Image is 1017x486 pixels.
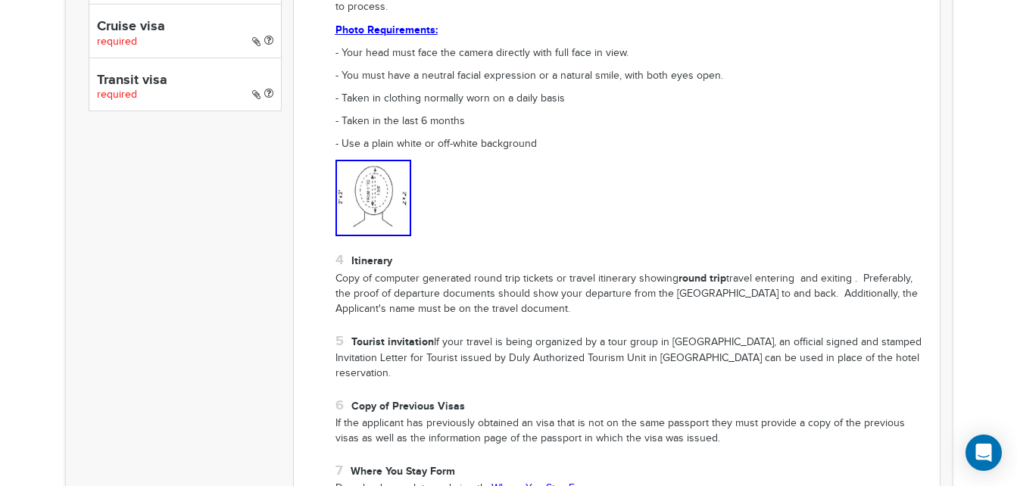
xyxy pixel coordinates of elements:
[351,465,455,478] strong: Where You Stay Form
[966,435,1002,471] div: Open Intercom Messenger
[335,332,928,382] li: If your travel is being organized by a tour group in [GEOGRAPHIC_DATA], an official signed and st...
[351,254,392,267] strong: Itinerary
[335,92,928,107] p: - Taken in clothing normally worn on a daily basis
[335,137,928,152] p: - Use a plain white or off-white background
[335,271,928,317] p: Copy of computer generated round trip tickets or travel itinerary showing travel entering and exi...
[97,20,273,35] h4: Cruise visa
[335,24,438,36] a: Photo Requirements:
[97,36,137,48] span: required
[335,114,928,129] p: - Taken in the last 6 months
[351,335,434,348] strong: Tourist invitation
[97,89,137,101] span: required
[335,416,928,447] p: If the applicant has previously obtained an visa that is not on the same passport they must provi...
[351,400,465,413] strong: Copy of Previous Visas
[97,73,273,89] h4: Transit visa
[679,272,726,285] strong: round trip
[335,69,928,84] p: - You must have a neutral facial expression or a natural smile, with both eyes open.
[335,23,438,36] strong: Photo Requirements:
[335,46,928,61] p: - Your head must face the camera directly with full face in view.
